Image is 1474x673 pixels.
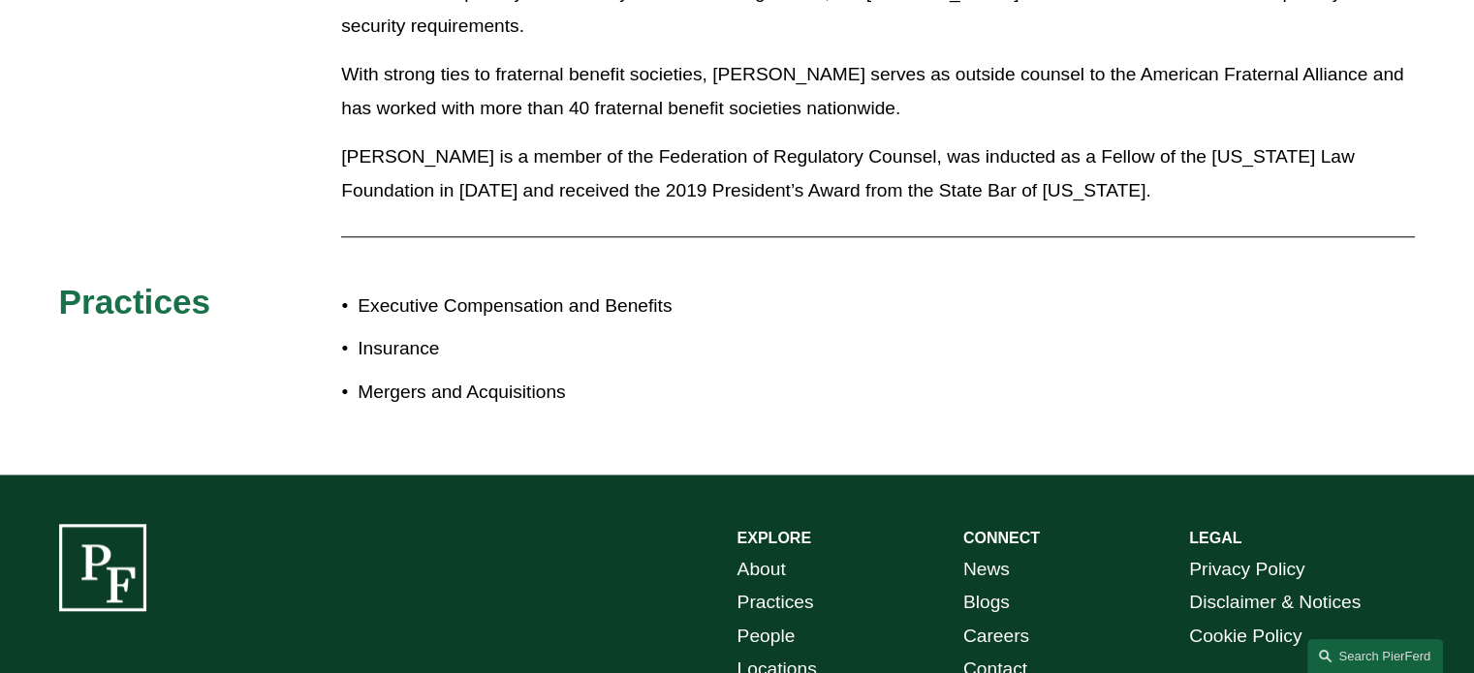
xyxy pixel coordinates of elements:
[1189,620,1302,654] a: Cookie Policy
[737,586,814,620] a: Practices
[963,530,1040,546] strong: CONNECT
[737,530,811,546] strong: EXPLORE
[963,586,1010,620] a: Blogs
[59,283,211,321] span: Practices
[737,553,786,587] a: About
[358,376,737,410] p: Mergers and Acquisitions
[963,553,1010,587] a: News
[358,290,737,323] p: Executive Compensation and Benefits
[737,620,796,654] a: People
[341,58,1415,125] p: With strong ties to fraternal benefit societies, [PERSON_NAME] serves as outside counsel to the A...
[1307,639,1443,673] a: Search this site
[1189,553,1304,587] a: Privacy Policy
[358,332,737,366] p: Insurance
[1189,530,1241,546] strong: LEGAL
[1189,586,1361,620] a: Disclaimer & Notices
[341,140,1415,207] p: [PERSON_NAME] is a member of the Federation of Regulatory Counsel, was inducted as a Fellow of th...
[963,620,1029,654] a: Careers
